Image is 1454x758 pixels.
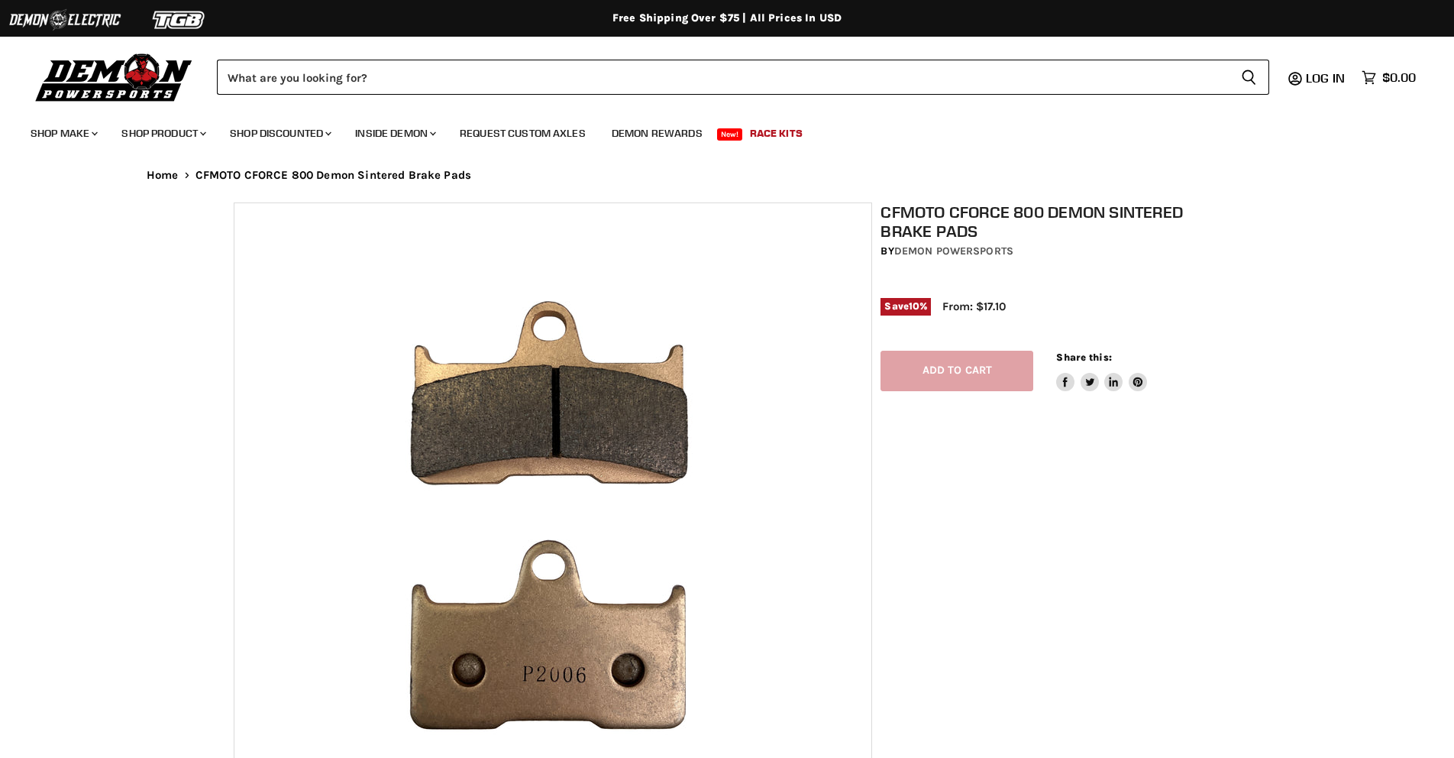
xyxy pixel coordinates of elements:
[1382,70,1416,85] span: $0.00
[1354,66,1423,89] a: $0.00
[31,50,198,104] img: Demon Powersports
[217,60,1229,95] input: Search
[19,112,1412,149] ul: Main menu
[1229,60,1269,95] button: Search
[1056,351,1147,391] aside: Share this:
[110,118,215,149] a: Shop Product
[19,118,107,149] a: Shop Make
[147,169,179,182] a: Home
[448,118,597,149] a: Request Custom Axles
[8,5,122,34] img: Demon Electric Logo 2
[909,300,919,312] span: 10
[738,118,814,149] a: Race Kits
[116,11,1338,25] div: Free Shipping Over $75 | All Prices In USD
[600,118,714,149] a: Demon Rewards
[1299,71,1354,85] a: Log in
[217,60,1269,95] form: Product
[1306,70,1345,86] span: Log in
[218,118,341,149] a: Shop Discounted
[195,169,471,182] span: CFMOTO CFORCE 800 Demon Sintered Brake Pads
[880,298,931,315] span: Save %
[116,169,1338,182] nav: Breadcrumbs
[880,243,1229,260] div: by
[122,5,237,34] img: TGB Logo 2
[880,202,1229,241] h1: CFMOTO CFORCE 800 Demon Sintered Brake Pads
[942,300,1006,313] span: From: $17.10
[894,245,1013,258] a: Demon Powersports
[1056,351,1111,363] span: Share this:
[344,118,445,149] a: Inside Demon
[717,128,743,141] span: New!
